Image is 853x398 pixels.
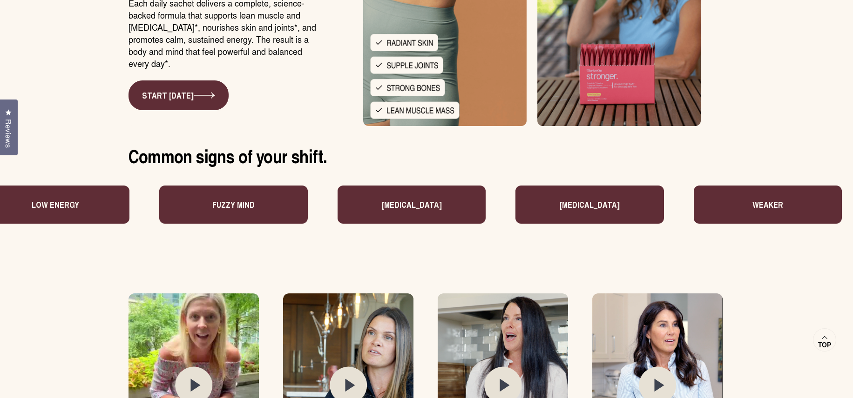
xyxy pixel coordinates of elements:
[750,199,780,211] p: Weaker
[29,199,76,211] p: Low energy
[129,145,724,167] h2: Common signs of your shift.
[2,119,14,148] span: Reviews
[210,199,252,211] p: Fuzzy mind
[557,199,617,211] p: [MEDICAL_DATA]
[818,341,831,349] span: Top
[379,199,439,211] p: [MEDICAL_DATA]
[129,80,229,110] a: START [DATE]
